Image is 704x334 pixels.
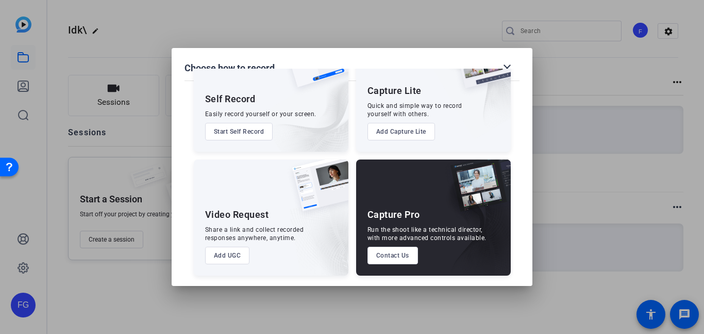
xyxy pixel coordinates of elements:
[185,62,275,74] h1: Choose how to record
[289,192,348,276] img: embarkstudio-ugc-content.png
[205,226,304,242] div: Share a link and collect recorded responses anywhere, anytime.
[443,160,511,222] img: capture-pro.png
[205,209,269,221] div: Video Request
[205,110,316,118] div: Easily record yourself or your screen.
[418,36,511,139] img: embarkstudio-capture-lite.png
[205,93,256,105] div: Self Record
[367,247,418,264] button: Contact Us
[284,160,348,222] img: ugc-content.png
[367,226,487,242] div: Run the shoot like a technical director, with more advanced controls available.
[205,247,250,264] button: Add UGC
[205,123,273,140] button: Start Self Record
[259,58,348,152] img: embarkstudio-self-record.png
[434,172,511,276] img: embarkstudio-capture-pro.png
[367,209,420,221] div: Capture Pro
[367,123,435,140] button: Add Capture Lite
[501,62,513,74] mat-icon: close
[367,102,462,118] div: Quick and simple way to record yourself with others.
[367,85,422,97] div: Capture Lite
